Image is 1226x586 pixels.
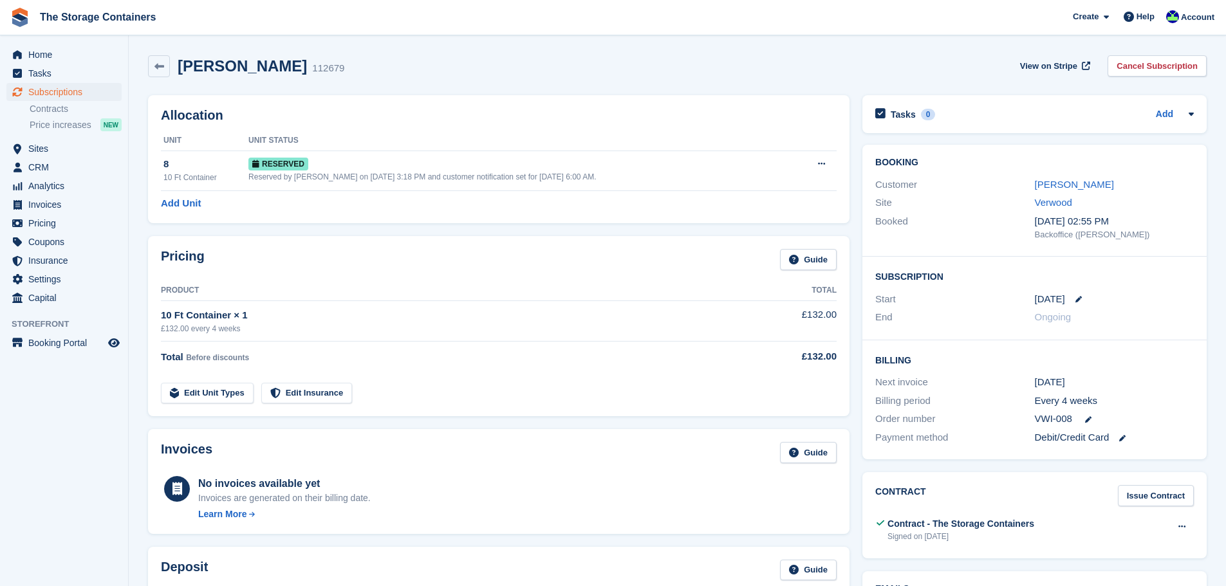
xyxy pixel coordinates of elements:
[248,171,794,183] div: Reserved by [PERSON_NAME] on [DATE] 3:18 PM and customer notification set for [DATE] 6:00 AM.
[875,292,1034,307] div: Start
[887,517,1034,531] div: Contract - The Storage Containers
[732,300,837,341] td: £132.00
[875,196,1034,210] div: Site
[161,280,732,301] th: Product
[875,270,1194,282] h2: Subscription
[6,233,122,251] a: menu
[875,394,1034,408] div: Billing period
[780,560,837,581] a: Guide
[875,158,1194,168] h2: Booking
[780,249,837,270] a: Guide
[6,83,122,101] a: menu
[1035,375,1194,390] div: [DATE]
[875,485,926,506] h2: Contract
[28,140,106,158] span: Sites
[6,196,122,214] a: menu
[12,318,128,331] span: Storefront
[161,323,732,334] div: £132.00 every 4 weeks
[1035,197,1072,208] a: Verwood
[28,252,106,270] span: Insurance
[875,353,1194,366] h2: Billing
[6,158,122,176] a: menu
[198,491,371,505] div: Invoices are generated on their billing date.
[1181,11,1214,24] span: Account
[1035,412,1072,426] span: VWI-008
[198,508,246,521] div: Learn More
[921,109,936,120] div: 0
[10,8,30,27] img: stora-icon-8386f47178a22dfd0bd8f6a31ec36ba5ce8667c1dd55bd0f319d3a0aa187defe.svg
[100,118,122,131] div: NEW
[28,214,106,232] span: Pricing
[875,310,1034,325] div: End
[875,214,1034,241] div: Booked
[248,131,794,151] th: Unit Status
[28,46,106,64] span: Home
[30,118,122,132] a: Price increases NEW
[875,430,1034,445] div: Payment method
[161,308,732,323] div: 10 Ft Container × 1
[163,157,248,172] div: 8
[732,349,837,364] div: £132.00
[28,334,106,352] span: Booking Portal
[161,383,254,404] a: Edit Unit Types
[1020,60,1077,73] span: View on Stripe
[1035,214,1194,229] div: [DATE] 02:55 PM
[6,140,122,158] a: menu
[1156,107,1173,122] a: Add
[875,178,1034,192] div: Customer
[780,442,837,463] a: Guide
[732,280,837,301] th: Total
[161,560,208,581] h2: Deposit
[198,508,371,521] a: Learn More
[6,46,122,64] a: menu
[30,103,122,115] a: Contracts
[1035,430,1194,445] div: Debit/Credit Card
[1118,485,1194,506] a: Issue Contract
[28,289,106,307] span: Capital
[1035,394,1194,408] div: Every 4 weeks
[161,196,201,211] a: Add Unit
[30,119,91,131] span: Price increases
[161,108,837,123] h2: Allocation
[6,289,122,307] a: menu
[1035,228,1194,241] div: Backoffice ([PERSON_NAME])
[1015,55,1093,77] a: View on Stripe
[1108,55,1207,77] a: Cancel Subscription
[35,6,161,28] a: The Storage Containers
[28,83,106,101] span: Subscriptions
[312,61,344,76] div: 112679
[6,252,122,270] a: menu
[6,270,122,288] a: menu
[887,531,1034,542] div: Signed on [DATE]
[186,353,249,362] span: Before discounts
[28,158,106,176] span: CRM
[6,64,122,82] a: menu
[1166,10,1179,23] img: Stacy Williams
[875,412,1034,426] div: Order number
[248,158,308,170] span: Reserved
[161,351,183,362] span: Total
[261,383,353,404] a: Edit Insurance
[6,177,122,195] a: menu
[163,172,248,183] div: 10 Ft Container
[891,109,916,120] h2: Tasks
[161,442,212,463] h2: Invoices
[6,214,122,232] a: menu
[178,57,307,75] h2: [PERSON_NAME]
[28,270,106,288] span: Settings
[28,64,106,82] span: Tasks
[198,476,371,491] div: No invoices available yet
[161,249,205,270] h2: Pricing
[1137,10,1155,23] span: Help
[1035,292,1065,307] time: 2025-10-27 01:00:00 UTC
[1035,179,1114,190] a: [PERSON_NAME]
[875,375,1034,390] div: Next invoice
[1035,311,1072,322] span: Ongoing
[28,233,106,251] span: Coupons
[161,131,248,151] th: Unit
[28,177,106,195] span: Analytics
[6,334,122,352] a: menu
[106,335,122,351] a: Preview store
[28,196,106,214] span: Invoices
[1073,10,1099,23] span: Create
